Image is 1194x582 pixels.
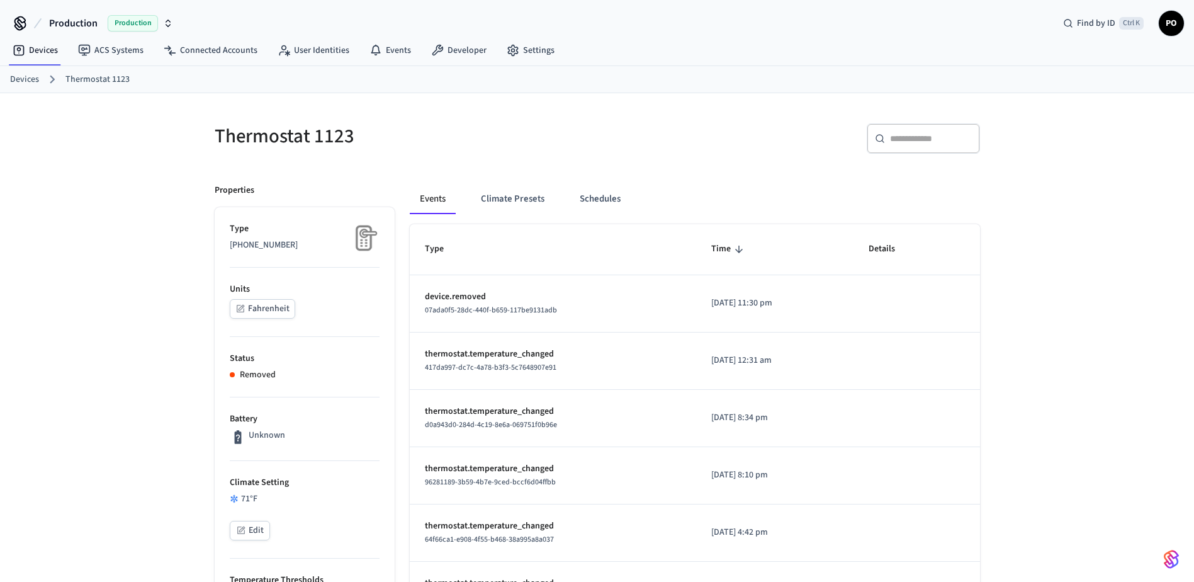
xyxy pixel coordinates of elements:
p: thermostat.temperature_changed [425,348,682,361]
button: Events [410,184,456,214]
p: Properties [215,184,254,197]
p: [DATE] 11:30 pm [711,297,838,310]
p: Battery [230,413,380,426]
span: 417da997-dc7c-4a78-b3f3-5c7648907e91 [425,362,556,373]
span: 96281189-3b59-4b7e-9ced-bccf6d04ffbb [425,477,556,488]
span: Details [869,239,911,259]
span: Time [711,239,747,259]
a: Devices [3,39,68,62]
p: Removed [240,368,276,382]
p: [DATE] 8:10 pm [711,469,838,482]
span: PO [1160,12,1183,35]
a: Events [359,39,421,62]
img: SeamLogoGradient.69752ec5.svg [1164,549,1179,569]
div: Find by IDCtrl K [1053,12,1154,35]
span: Type [425,239,460,259]
a: Devices [10,73,39,86]
p: Climate Setting [230,476,380,489]
p: Unknown [249,429,285,442]
a: Thermostat 1123 [65,73,130,86]
p: thermostat.temperature_changed [425,405,682,418]
span: 07ada0f5-28dc-440f-b659-117be9131adb [425,305,557,316]
p: thermostat.temperature_changed [425,462,682,476]
p: device.removed [425,290,682,304]
a: ACS Systems [68,39,154,62]
p: [DATE] 8:34 pm [711,411,838,425]
p: [DATE] 12:31 am [711,354,838,367]
a: User Identities [268,39,359,62]
button: PO [1159,11,1184,36]
p: [DATE] 4:42 pm [711,526,838,539]
button: Schedules [570,184,631,214]
a: Connected Accounts [154,39,268,62]
span: Production [49,16,98,31]
p: Status [230,352,380,365]
p: [PHONE_NUMBER] [230,239,380,252]
button: Edit [230,521,270,540]
a: Settings [497,39,565,62]
span: Find by ID [1077,17,1115,30]
button: Fahrenheit [230,299,295,319]
a: Developer [421,39,497,62]
span: 64f66ca1-e908-4f55-b468-38a995a8a037 [425,534,554,545]
button: Climate Presets [471,184,555,214]
span: Ctrl K [1119,17,1144,30]
p: Units [230,283,380,296]
div: 71 °F [230,493,380,506]
span: d0a943d0-284d-4c19-8e6a-069751f0b96e [425,419,557,430]
p: Type [230,222,380,236]
img: Placeholder Lock Image [348,222,380,254]
h5: Thermostat 1123 [215,123,590,149]
span: Production [108,15,158,31]
p: thermostat.temperature_changed [425,520,682,533]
